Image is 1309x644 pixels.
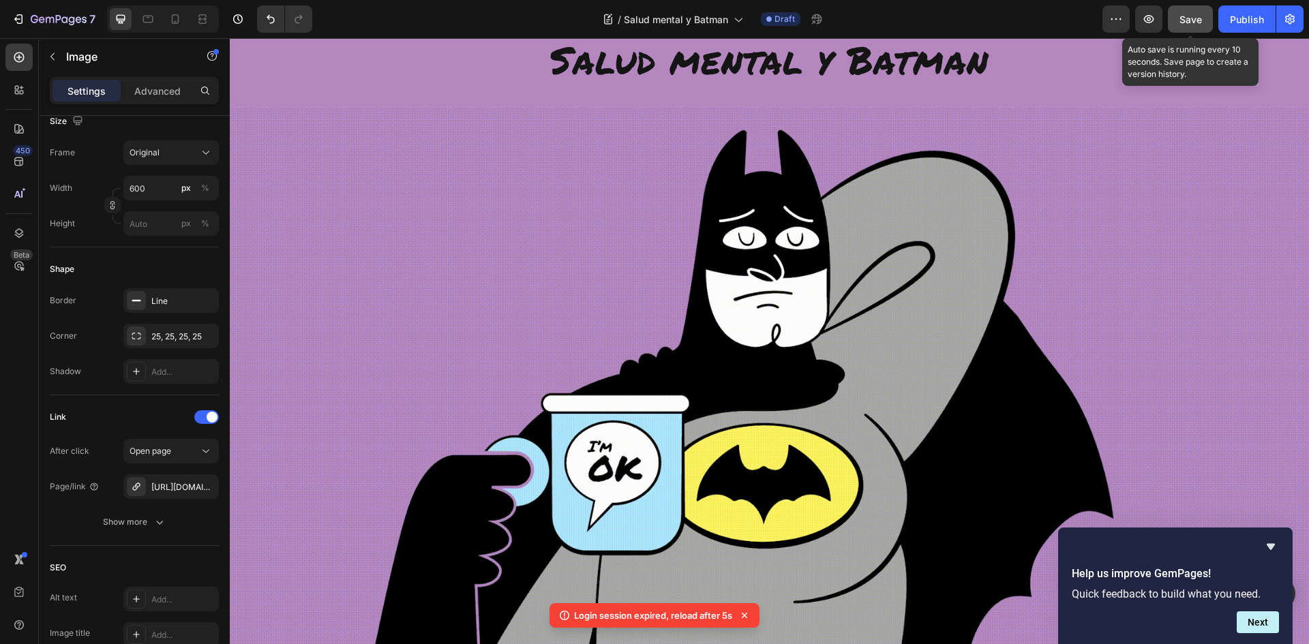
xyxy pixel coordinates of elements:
div: px [181,182,191,194]
iframe: Design area [230,38,1309,644]
p: 7 [89,11,95,27]
button: px [197,180,213,196]
button: % [178,215,194,232]
button: 7 [5,5,102,33]
div: Alt text [50,592,77,604]
span: Open page [130,446,171,456]
p: Settings [67,84,106,98]
div: % [201,217,209,230]
button: px [197,215,213,232]
p: Quick feedback to build what you need. [1072,587,1279,600]
div: SEO [50,562,66,574]
div: Add... [151,629,215,641]
button: Show more [50,510,219,534]
label: Frame [50,147,75,159]
label: Height [50,217,75,230]
div: Shadow [50,365,81,378]
div: Shape [50,263,74,275]
label: Width [50,182,72,194]
div: Page/link [50,480,100,493]
div: Border [50,294,76,307]
div: Add... [151,594,215,606]
div: Add... [151,366,215,378]
div: Show more [103,515,166,529]
div: Undo/Redo [257,5,312,33]
div: Size [50,112,86,131]
div: Corner [50,330,77,342]
input: px% [123,176,219,200]
button: % [178,180,194,196]
p: Image [66,48,182,65]
div: Link [50,411,66,423]
div: px [181,217,191,230]
div: [URL][DOMAIN_NAME] [151,481,215,493]
input: px% [123,211,219,236]
div: Line [151,295,215,307]
span: Save [1179,14,1202,25]
span: Draft [774,13,795,25]
button: Original [123,140,219,165]
button: Save [1168,5,1213,33]
span: Salud mental y Batman [624,12,728,27]
div: 450 [13,145,33,156]
div: Image title [50,627,90,639]
span: Original [130,147,160,159]
div: Help us improve GemPages! [1072,538,1279,633]
div: After click [50,445,89,457]
button: Hide survey [1263,538,1279,555]
h2: Help us improve GemPages! [1072,566,1279,582]
div: Beta [10,249,33,260]
span: / [618,12,621,27]
button: Publish [1218,5,1276,33]
div: Publish [1230,12,1264,27]
p: Advanced [134,84,181,98]
button: Next question [1237,611,1279,633]
div: % [201,182,209,194]
p: Login session expired, reload after 5s [574,609,732,622]
button: Open page [123,439,219,463]
div: 25, 25, 25, 25 [151,331,215,343]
